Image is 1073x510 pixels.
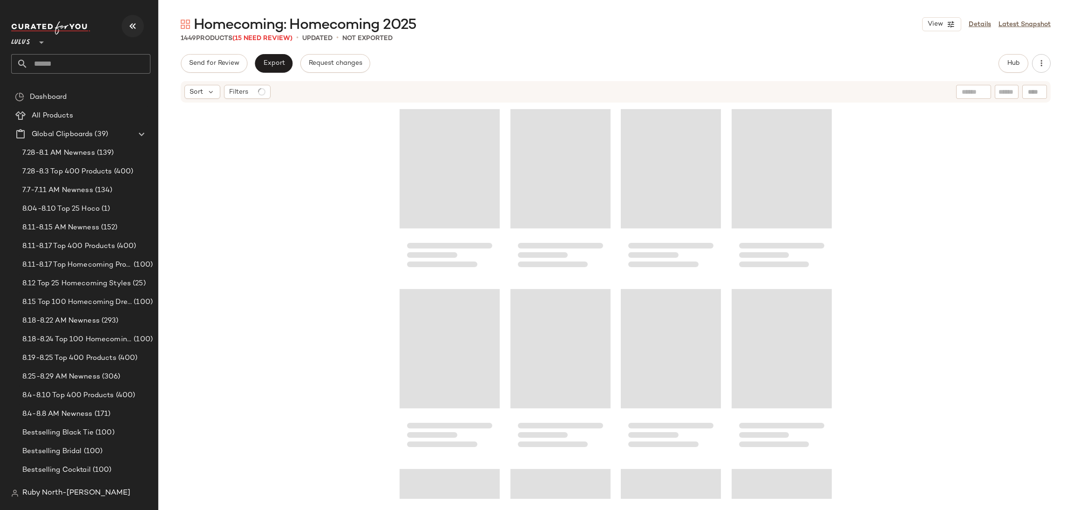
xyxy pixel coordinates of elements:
[22,148,95,159] span: 7.28-8.1 AM Newness
[100,372,121,382] span: (306)
[22,353,116,364] span: 8.19-8.25 Top 400 Products
[32,110,73,121] span: All Products
[132,334,153,345] span: (100)
[189,60,239,67] span: Send for Review
[263,60,285,67] span: Export
[99,222,118,233] span: (152)
[22,166,112,177] span: 7.28-8.3 Top 400 Products
[11,489,19,497] img: svg%3e
[194,16,416,34] span: Homecoming: Homecoming 2025
[82,446,103,457] span: (100)
[22,297,132,308] span: 8.15 Top 100 Homecoming Dresses
[22,465,91,476] span: Bestselling Cocktail
[15,92,24,102] img: svg%3e
[998,20,1051,29] a: Latest Snapshot
[11,21,90,34] img: cfy_white_logo.C9jOOHJF.svg
[181,20,190,29] img: svg%3e
[93,185,113,196] span: (134)
[132,260,153,270] span: (100)
[112,166,134,177] span: (400)
[969,20,991,29] a: Details
[95,148,114,159] span: (139)
[1007,60,1020,67] span: Hub
[90,483,111,494] span: (200)
[308,60,362,67] span: Request changes
[229,87,248,97] span: Filters
[30,92,67,103] span: Dashboard
[400,285,500,458] div: Loading...
[510,105,611,278] div: Loading...
[93,129,108,140] span: (39)
[927,21,943,28] span: View
[22,278,131,289] span: 8.12 Top 25 Homecoming Styles
[300,54,370,73] button: Request changes
[400,105,500,278] div: Loading...
[296,33,299,44] span: •
[22,446,82,457] span: Bestselling Bridal
[116,353,138,364] span: (400)
[131,278,146,289] span: (25)
[510,285,611,458] div: Loading...
[302,34,333,43] p: updated
[232,35,292,42] span: (15 Need Review)
[22,222,99,233] span: 8.11-8.15 AM Newness
[22,488,130,499] span: Ruby North-[PERSON_NAME]
[114,390,136,401] span: (400)
[190,87,203,97] span: Sort
[336,33,339,44] span: •
[132,297,153,308] span: (100)
[732,285,832,458] div: Loading...
[115,241,136,252] span: (400)
[91,465,112,476] span: (100)
[22,427,94,438] span: Bestselling Black Tie
[998,54,1028,73] button: Hub
[94,427,115,438] span: (100)
[621,105,721,278] div: Loading...
[22,316,100,326] span: 8.18-8.22 AM Newness
[621,285,721,458] div: Loading...
[22,204,100,214] span: 8.04-8.10 Top 25 Hoco
[181,35,196,42] span: 1449
[93,409,111,420] span: (171)
[32,129,93,140] span: Global Clipboards
[22,390,114,401] span: 8.4-8.10 Top 400 Products
[255,54,292,73] button: Export
[181,54,247,73] button: Send for Review
[22,334,132,345] span: 8.18-8.24 Top 100 Homecoming Dresses
[100,204,110,214] span: (1)
[11,32,30,48] span: Lulus
[22,241,115,252] span: 8.11-8.17 Top 400 Products
[22,409,93,420] span: 8.4-8.8 AM Newness
[342,34,393,43] p: Not Exported
[22,483,90,494] span: Bestselling Dresses
[22,372,100,382] span: 8.25-8.29 AM Newness
[100,316,119,326] span: (293)
[922,17,961,31] button: View
[22,185,93,196] span: 7.7-7.11 AM Newness
[22,260,132,270] span: 8.11-8.17 Top Homecoming Product
[181,34,292,43] div: Products
[732,105,832,278] div: Loading...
